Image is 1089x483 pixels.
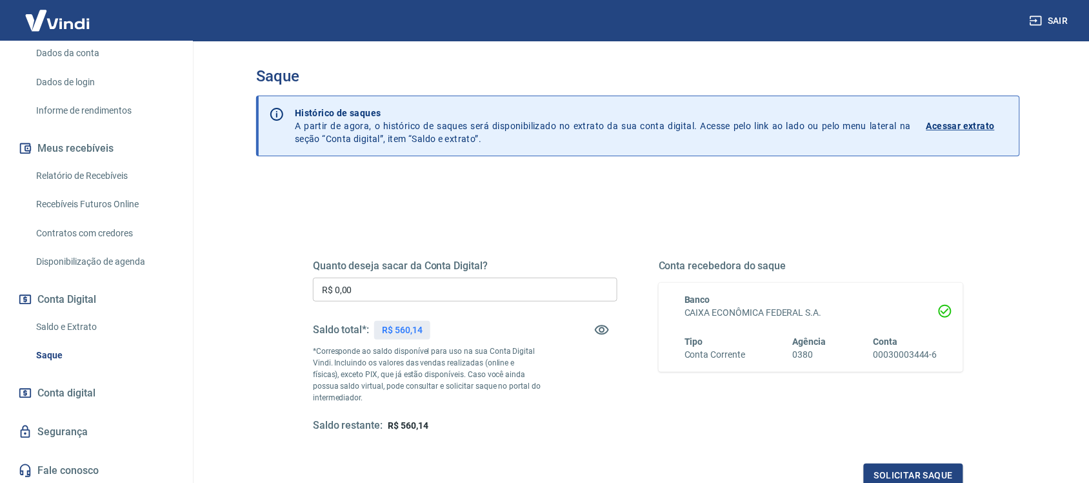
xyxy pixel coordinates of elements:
[37,384,95,402] span: Conta digital
[256,67,1020,85] h3: Saque
[295,107,911,119] p: Histórico de saques
[31,220,177,247] a: Contratos com credores
[31,249,177,275] a: Disponibilização de agenda
[31,69,177,96] a: Dados de login
[874,348,937,362] h6: 00030003444-6
[31,342,177,369] a: Saque
[684,306,937,320] h6: CAIXA ECONÔMICA FEDERAL S.A.
[382,324,423,337] p: R$ 560,14
[15,379,177,407] a: Conta digital
[874,336,898,347] span: Conta
[313,345,541,404] p: *Corresponde ao saldo disponível para uso na sua Conta Digital Vindi. Incluindo os valores das ve...
[15,1,99,40] img: Vindi
[684,294,710,305] span: Banco
[684,348,745,362] h6: Conta Corrente
[31,98,177,124] a: Informe de rendimentos
[793,336,826,347] span: Agência
[388,420,428,431] span: R$ 560,14
[659,260,963,272] h5: Conta recebedora do saque
[926,107,1009,145] a: Acessar extrato
[313,324,369,336] h5: Saldo total*:
[15,285,177,314] button: Conta Digital
[313,260,617,272] h5: Quanto deseja sacar da Conta Digital?
[684,336,703,347] span: Tipo
[31,191,177,218] a: Recebíveis Futuros Online
[15,418,177,446] a: Segurança
[31,163,177,189] a: Relatório de Recebíveis
[1027,9,1074,33] button: Sair
[31,314,177,340] a: Saldo e Extrato
[926,119,995,132] p: Acessar extrato
[793,348,826,362] h6: 0380
[313,419,383,433] h5: Saldo restante:
[31,40,177,67] a: Dados da conta
[295,107,911,145] p: A partir de agora, o histórico de saques será disponibilizado no extrato da sua conta digital. Ac...
[15,134,177,163] button: Meus recebíveis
